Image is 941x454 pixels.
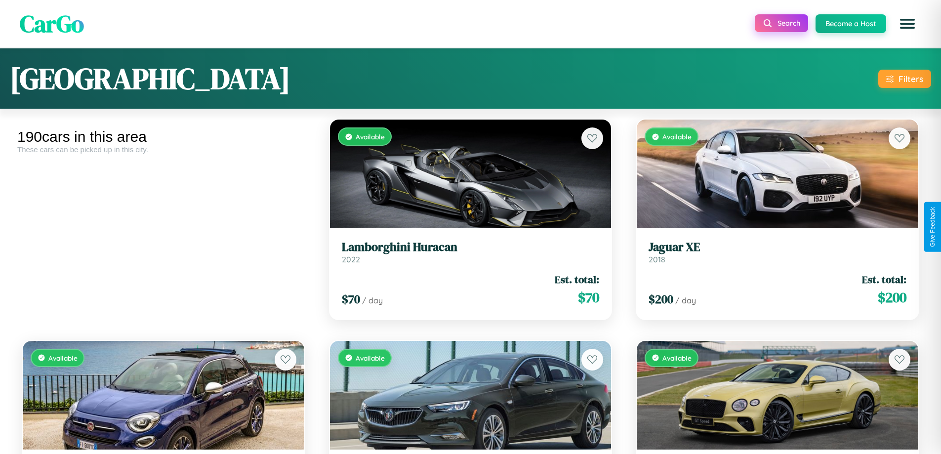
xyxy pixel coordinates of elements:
[342,240,600,254] h3: Lamborghini Huracan
[662,132,692,141] span: Available
[356,354,385,362] span: Available
[20,7,84,40] span: CarGo
[342,254,360,264] span: 2022
[342,291,360,307] span: $ 70
[649,254,665,264] span: 2018
[662,354,692,362] span: Available
[862,272,906,287] span: Est. total:
[899,74,923,84] div: Filters
[649,240,906,264] a: Jaguar XE2018
[356,132,385,141] span: Available
[816,14,886,33] button: Become a Host
[675,295,696,305] span: / day
[929,207,936,247] div: Give Feedback
[777,19,800,28] span: Search
[755,14,808,32] button: Search
[649,240,906,254] h3: Jaguar XE
[649,291,673,307] span: $ 200
[17,128,310,145] div: 190 cars in this area
[578,288,599,307] span: $ 70
[48,354,78,362] span: Available
[342,240,600,264] a: Lamborghini Huracan2022
[555,272,599,287] span: Est. total:
[10,58,290,99] h1: [GEOGRAPHIC_DATA]
[894,10,921,38] button: Open menu
[17,145,310,154] div: These cars can be picked up in this city.
[362,295,383,305] span: / day
[878,70,931,88] button: Filters
[878,288,906,307] span: $ 200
